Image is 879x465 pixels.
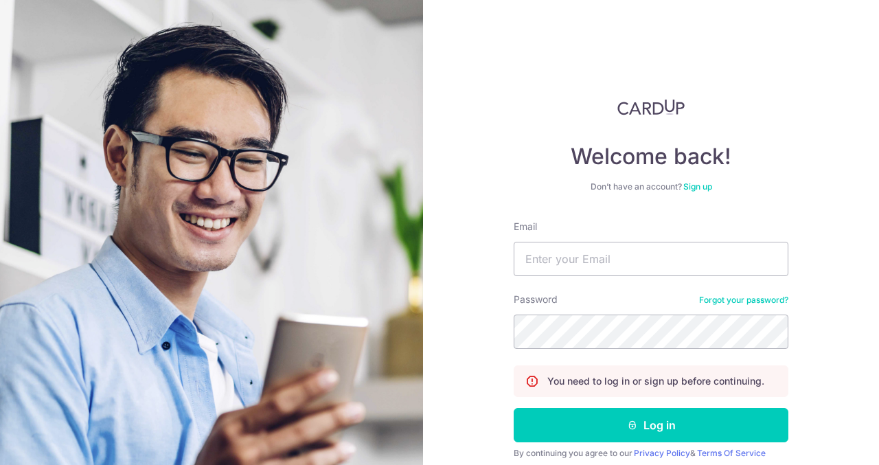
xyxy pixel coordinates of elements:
p: You need to log in or sign up before continuing. [547,374,764,388]
input: Enter your Email [514,242,788,276]
h4: Welcome back! [514,143,788,170]
a: Forgot your password? [699,295,788,306]
button: Log in [514,408,788,442]
a: Terms Of Service [697,448,766,458]
a: Sign up [683,181,712,192]
div: Don’t have an account? [514,181,788,192]
label: Password [514,293,558,306]
label: Email [514,220,537,234]
img: CardUp Logo [617,99,685,115]
div: By continuing you agree to our & [514,448,788,459]
a: Privacy Policy [634,448,690,458]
